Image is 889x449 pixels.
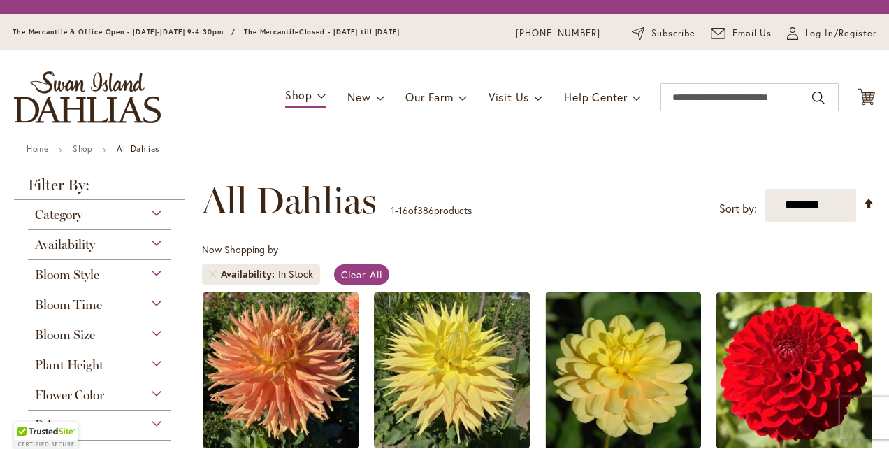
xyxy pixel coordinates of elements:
a: Home [27,143,48,154]
a: Clear All [334,264,389,285]
img: AC BEN [203,292,359,448]
img: AC Jeri [374,292,530,448]
span: Plant Height [35,357,103,373]
a: Subscribe [632,27,695,41]
a: store logo [14,71,161,123]
a: Shop [73,143,92,154]
button: Search [812,87,825,109]
strong: All Dahlias [117,143,159,154]
span: Category [35,207,82,222]
strong: Filter By: [14,178,185,200]
span: Visit Us [489,90,529,104]
span: Price [35,418,62,433]
span: The Mercantile & Office Open - [DATE]-[DATE] 9-4:30pm / The Mercantile [13,27,299,36]
span: Availability [221,267,278,281]
span: Flower Color [35,387,104,403]
div: TrustedSite Certified [14,422,78,449]
span: All Dahlias [202,180,377,222]
span: Help Center [564,90,628,104]
span: Availability [35,237,95,252]
span: Bloom Size [35,327,95,343]
span: Closed - [DATE] till [DATE] [299,27,400,36]
label: Sort by: [719,196,757,222]
span: Shop [285,87,312,102]
span: Bloom Style [35,267,99,283]
div: In Stock [278,267,313,281]
span: Log In/Register [805,27,876,41]
span: 16 [398,204,408,217]
span: Now Shopping by [202,243,278,256]
a: Log In/Register [787,27,876,41]
span: Our Farm [405,90,453,104]
span: Subscribe [651,27,695,41]
span: Clear All [341,268,382,281]
img: ALI OOP [716,292,872,448]
a: [PHONE_NUMBER] [516,27,600,41]
img: AHOY MATEY [545,292,701,448]
span: 386 [417,204,434,217]
span: Email Us [732,27,772,41]
span: Bloom Time [35,297,102,313]
a: Email Us [711,27,772,41]
a: Remove Availability In Stock [209,270,217,278]
span: 1 [391,204,395,217]
p: - of products [391,199,472,222]
span: New [347,90,370,104]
